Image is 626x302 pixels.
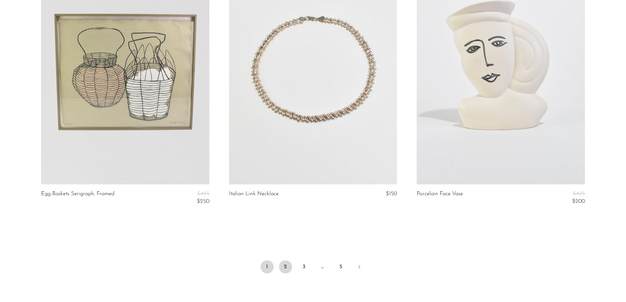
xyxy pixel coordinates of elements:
a: Italian Link Necklace [229,191,279,197]
span: $495 [197,191,209,197]
a: 5 [334,260,347,273]
a: Next [353,260,366,275]
span: $200 [572,198,585,204]
span: $495 [573,191,585,197]
span: $150 [386,191,397,197]
a: 2 [279,260,292,273]
a: Porcelain Face Vase [417,191,463,204]
span: … [316,260,329,273]
a: Egg Baskets Serigraph, Framed [41,191,114,204]
a: 3 [297,260,311,273]
span: $250 [197,198,209,204]
span: 1 [261,260,274,273]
